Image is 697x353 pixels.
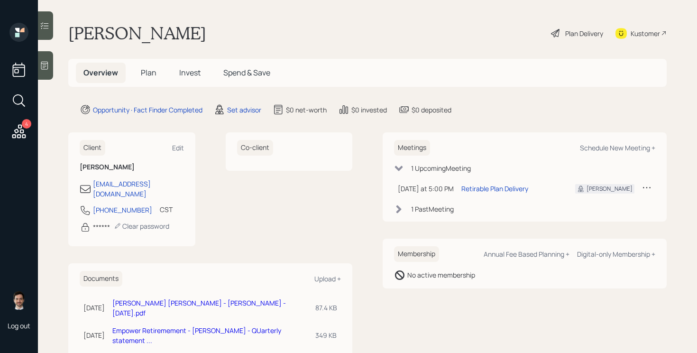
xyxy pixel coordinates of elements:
div: 4 [22,119,31,129]
div: CST [160,204,173,214]
div: Plan Delivery [565,28,603,38]
div: [PERSON_NAME] [587,185,633,193]
div: [PHONE_NUMBER] [93,205,152,215]
h1: [PERSON_NAME] [68,23,206,44]
div: Retirable Plan Delivery [461,184,528,194]
div: 1 Upcoming Meeting [411,163,471,173]
div: Schedule New Meeting + [580,143,655,152]
div: [EMAIL_ADDRESS][DOMAIN_NAME] [93,179,184,199]
div: 349 KB [315,330,337,340]
span: Spend & Save [223,67,270,78]
div: Kustomer [631,28,660,38]
div: Opportunity · Fact Finder Completed [93,105,202,115]
div: [DATE] [83,303,105,313]
h6: Meetings [394,140,430,156]
h6: Membership [394,246,439,262]
div: $0 net-worth [286,105,327,115]
span: Overview [83,67,118,78]
a: [PERSON_NAME] [PERSON_NAME] - [PERSON_NAME] - [DATE].pdf [112,298,286,317]
div: Set advisor [227,105,261,115]
div: [DATE] at 5:00 PM [398,184,454,194]
div: $0 invested [351,105,387,115]
div: Upload + [314,274,341,283]
div: Digital-only Membership + [577,250,655,259]
div: 87.4 KB [315,303,337,313]
div: [DATE] [83,330,105,340]
h6: Client [80,140,105,156]
div: 1 Past Meeting [411,204,454,214]
h6: [PERSON_NAME] [80,163,184,171]
h6: Documents [80,271,122,287]
span: Plan [141,67,156,78]
h6: Co-client [237,140,273,156]
img: jonah-coleman-headshot.png [9,291,28,310]
div: Log out [8,321,30,330]
a: Empower Retiremement - [PERSON_NAME] - QUarterly statement ... [112,326,281,345]
div: $0 deposited [412,105,451,115]
div: Annual Fee Based Planning + [484,250,569,259]
span: Invest [179,67,201,78]
div: No active membership [407,270,475,280]
div: Clear password [114,222,169,231]
div: Edit [172,143,184,152]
